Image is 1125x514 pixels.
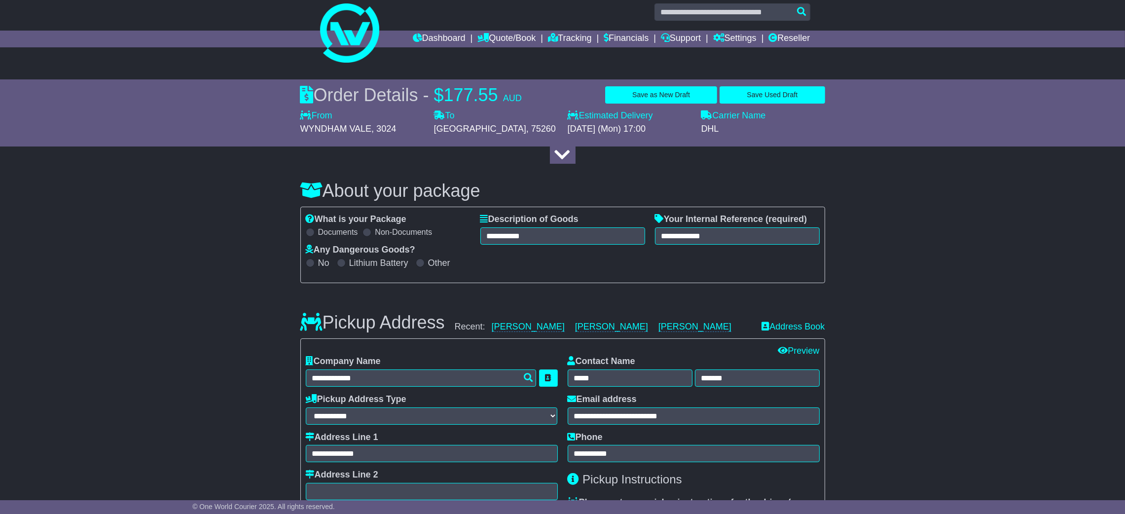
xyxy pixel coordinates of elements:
a: Address Book [762,322,825,332]
a: Reseller [768,31,810,47]
label: Address Line 2 [306,470,378,480]
label: Your Internal Reference (required) [655,214,807,225]
label: From [300,110,332,121]
h3: About your package [300,181,825,201]
label: Lithium Battery [349,258,408,269]
div: Recent: [455,322,752,332]
a: Settings [713,31,757,47]
button: Save Used Draft [720,86,825,104]
div: DHL [701,124,825,135]
a: Tracking [548,31,591,47]
label: Phone [568,432,603,443]
span: © One World Courier 2025. All rights reserved. [192,503,335,511]
a: Preview [778,346,819,356]
span: [GEOGRAPHIC_DATA] [434,124,526,134]
label: Documents [318,227,358,237]
span: , 75260 [526,124,556,134]
label: Address Line 1 [306,432,378,443]
label: Description of Goods [480,214,579,225]
label: What is your Package [306,214,406,225]
label: Non-Documents [375,227,432,237]
span: WYNDHAM VALE [300,124,372,134]
span: pickup [649,497,678,507]
label: Email address [568,394,637,405]
button: Save as New Draft [605,86,717,104]
div: [DATE] (Mon) 17:00 [568,124,691,135]
h3: Pickup Address [300,313,445,332]
span: , 3024 [371,124,396,134]
label: Carrier Name [701,110,766,121]
a: Quote/Book [477,31,536,47]
label: To [434,110,455,121]
label: Company Name [306,356,381,367]
a: Financials [604,31,649,47]
a: [PERSON_NAME] [575,322,648,332]
span: 177.55 [444,85,498,105]
label: Other [428,258,450,269]
span: Pickup Instructions [582,473,682,486]
label: No [318,258,329,269]
label: Contact Name [568,356,635,367]
span: AUD [503,93,522,103]
label: Any Dangerous Goods? [306,245,415,256]
div: Order Details - [300,84,522,106]
a: Support [661,31,701,47]
a: [PERSON_NAME] [658,322,731,332]
a: Dashboard [413,31,466,47]
label: Estimated Delivery [568,110,691,121]
label: Pickup Address Type [306,394,406,405]
a: [PERSON_NAME] [492,322,565,332]
span: $ [434,85,444,105]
